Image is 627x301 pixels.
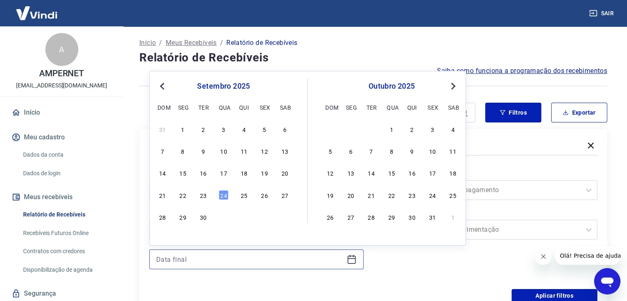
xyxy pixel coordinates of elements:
div: qui [239,102,249,112]
div: Choose terça-feira, 16 de setembro de 2025 [198,168,208,178]
h4: Relatório de Recebíveis [139,49,607,66]
div: month 2025-10 [324,123,459,223]
div: Choose segunda-feira, 20 de outubro de 2025 [346,190,356,200]
div: Choose quinta-feira, 25 de setembro de 2025 [239,190,249,200]
div: setembro 2025 [156,81,291,91]
div: Choose sexta-feira, 31 de outubro de 2025 [427,212,437,222]
div: Choose sexta-feira, 24 de outubro de 2025 [427,190,437,200]
div: Choose domingo, 28 de setembro de 2025 [157,212,167,222]
div: Choose sábado, 27 de setembro de 2025 [280,190,290,200]
div: Choose sexta-feira, 17 de outubro de 2025 [427,168,437,178]
span: Saiba como funciona a programação dos recebimentos [437,66,607,76]
div: outubro 2025 [324,81,459,91]
div: Choose terça-feira, 21 de outubro de 2025 [366,190,376,200]
p: / [220,38,223,48]
div: Choose sábado, 11 de outubro de 2025 [448,146,458,156]
label: Tipo de Movimentação [385,208,596,218]
div: Choose terça-feira, 28 de outubro de 2025 [366,212,376,222]
div: Choose quarta-feira, 3 de setembro de 2025 [218,124,228,134]
a: Dados de login [20,165,113,182]
iframe: Botão para abrir a janela de mensagens [594,268,620,294]
div: Choose sexta-feira, 10 de outubro de 2025 [427,146,437,156]
div: Choose domingo, 12 de outubro de 2025 [325,168,335,178]
div: Choose domingo, 28 de setembro de 2025 [325,124,335,134]
a: Recebíveis Futuros Online [20,225,113,242]
div: Choose quarta-feira, 8 de outubro de 2025 [387,146,397,156]
div: ter [366,102,376,112]
div: Choose quarta-feira, 29 de outubro de 2025 [387,212,397,222]
div: Choose quarta-feira, 10 de setembro de 2025 [218,146,228,156]
p: [EMAIL_ADDRESS][DOMAIN_NAME] [16,81,107,90]
label: Forma de Pagamento [385,169,596,179]
div: sex [427,102,437,112]
div: Choose sábado, 4 de outubro de 2025 [448,124,458,134]
p: AMPERNET [39,69,85,78]
div: dom [157,102,167,112]
div: Choose quinta-feira, 4 de setembro de 2025 [239,124,249,134]
div: Choose quinta-feira, 11 de setembro de 2025 [239,146,249,156]
div: Choose quinta-feira, 2 de outubro de 2025 [407,124,417,134]
a: Relatório de Recebíveis [20,206,113,223]
button: Next Month [448,81,458,91]
div: ter [198,102,208,112]
div: Choose terça-feira, 14 de outubro de 2025 [366,168,376,178]
div: qua [218,102,228,112]
div: Choose domingo, 14 de setembro de 2025 [157,168,167,178]
a: Contratos com credores [20,243,113,260]
div: Choose segunda-feira, 6 de outubro de 2025 [346,146,356,156]
div: Choose segunda-feira, 29 de setembro de 2025 [178,212,188,222]
div: Choose segunda-feira, 29 de setembro de 2025 [346,124,356,134]
p: / [159,38,162,48]
a: Dados da conta [20,146,113,163]
div: month 2025-09 [156,123,291,223]
div: Choose domingo, 19 de outubro de 2025 [325,190,335,200]
div: Choose domingo, 5 de outubro de 2025 [325,146,335,156]
div: Choose sexta-feira, 26 de setembro de 2025 [259,190,269,200]
div: sab [448,102,458,112]
div: Choose sexta-feira, 19 de setembro de 2025 [259,168,269,178]
div: Choose quinta-feira, 18 de setembro de 2025 [239,168,249,178]
button: Meu cadastro [10,128,113,146]
div: Choose sábado, 4 de outubro de 2025 [280,212,290,222]
a: Início [139,38,156,48]
div: dom [325,102,335,112]
span: Olá! Precisa de ajuda? [5,6,69,12]
div: Choose sexta-feira, 3 de outubro de 2025 [259,212,269,222]
div: Choose quarta-feira, 1 de outubro de 2025 [387,124,397,134]
iframe: Mensagem da empresa [555,247,620,265]
div: Choose quinta-feira, 16 de outubro de 2025 [407,168,417,178]
div: Choose sábado, 1 de novembro de 2025 [448,212,458,222]
div: Choose sábado, 25 de outubro de 2025 [448,190,458,200]
div: Choose quarta-feira, 22 de outubro de 2025 [387,190,397,200]
div: Choose terça-feira, 30 de setembro de 2025 [198,212,208,222]
div: Choose segunda-feira, 27 de outubro de 2025 [346,212,356,222]
div: Choose quarta-feira, 24 de setembro de 2025 [218,190,228,200]
div: Choose quarta-feira, 1 de outubro de 2025 [218,212,228,222]
div: Choose quarta-feira, 15 de outubro de 2025 [387,168,397,178]
div: Choose terça-feira, 9 de setembro de 2025 [198,146,208,156]
a: Meus Recebíveis [166,38,217,48]
div: Choose segunda-feira, 1 de setembro de 2025 [178,124,188,134]
div: Choose quinta-feira, 30 de outubro de 2025 [407,212,417,222]
div: Choose terça-feira, 30 de setembro de 2025 [366,124,376,134]
div: Choose terça-feira, 23 de setembro de 2025 [198,190,208,200]
div: Choose domingo, 31 de agosto de 2025 [157,124,167,134]
div: Choose sábado, 18 de outubro de 2025 [448,168,458,178]
div: Choose quarta-feira, 17 de setembro de 2025 [218,168,228,178]
button: Meus recebíveis [10,188,113,206]
div: Choose sábado, 13 de setembro de 2025 [280,146,290,156]
img: Vindi [10,0,63,26]
button: Sair [587,6,617,21]
div: qui [407,102,417,112]
a: Disponibilização de agenda [20,261,113,278]
div: Choose sexta-feira, 12 de setembro de 2025 [259,146,269,156]
div: Choose quinta-feira, 9 de outubro de 2025 [407,146,417,156]
div: Choose terça-feira, 2 de setembro de 2025 [198,124,208,134]
div: Choose sexta-feira, 5 de setembro de 2025 [259,124,269,134]
div: Choose segunda-feira, 8 de setembro de 2025 [178,146,188,156]
div: A [45,33,78,66]
div: Choose segunda-feira, 13 de outubro de 2025 [346,168,356,178]
button: Previous Month [157,81,167,91]
div: Choose quinta-feira, 23 de outubro de 2025 [407,190,417,200]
